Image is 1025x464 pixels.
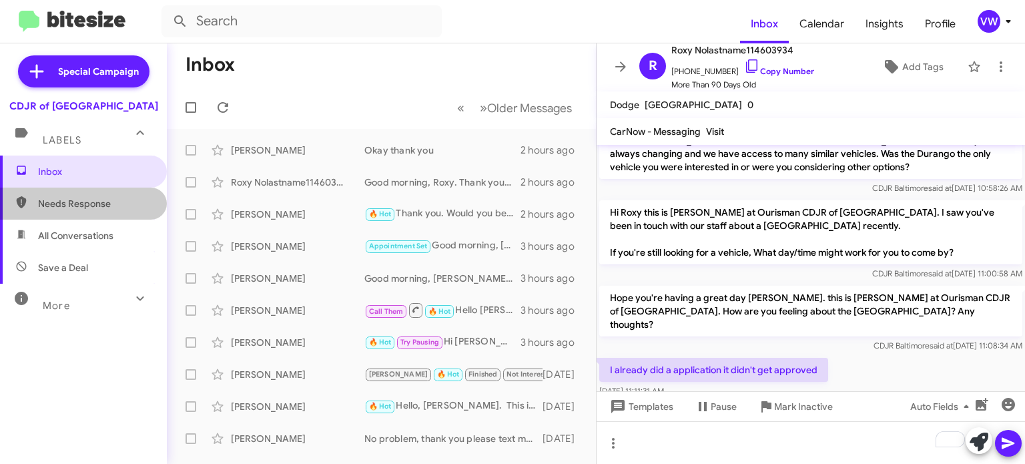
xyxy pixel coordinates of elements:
[364,399,543,414] div: Hello, [PERSON_NAME]. This is Ourisman Jeep Dodge Ram Chrysler. Thank you for your inquiry. Are y...
[928,268,952,278] span: said at
[874,340,1022,351] span: CDJR Baltimore [DATE] 11:08:34 AM
[671,42,814,58] span: Roxy Nolastname114603934
[161,5,442,37] input: Search
[231,432,364,445] div: [PERSON_NAME]
[740,5,789,43] a: Inbox
[38,165,151,178] span: Inbox
[38,261,88,274] span: Save a Deal
[872,268,1022,278] span: CDJR Baltimore [DATE] 11:00:58 AM
[186,54,235,75] h1: Inbox
[521,272,585,285] div: 3 hours ago
[231,304,364,317] div: [PERSON_NAME]
[610,126,701,138] span: CarNow - Messaging
[599,286,1022,336] p: Hope you're having a great day [PERSON_NAME]. this is [PERSON_NAME] at Ourisman CDJR of [GEOGRAPH...
[599,200,1022,264] p: Hi Roxy this is [PERSON_NAME] at Ourisman CDJR of [GEOGRAPHIC_DATA]. I saw you've been in touch w...
[966,10,1010,33] button: vw
[789,5,855,43] a: Calendar
[437,370,460,379] span: 🔥 Hot
[364,432,543,445] div: No problem, thank you please text me or call me when you are ready at 443-367-860-1. Thank you.
[450,94,580,122] nav: Page navigation example
[774,395,833,419] span: Mark Inactive
[599,128,1022,179] p: Hi this is [PERSON_NAME] at Ourisman CDJR of [GEOGRAPHIC_DATA]. Our inventory is always changing ...
[457,99,464,116] span: «
[930,340,953,351] span: said at
[521,240,585,253] div: 3 hours ago
[543,400,585,413] div: [DATE]
[231,336,364,349] div: [PERSON_NAME]
[645,99,742,111] span: [GEOGRAPHIC_DATA]
[863,55,961,79] button: Add Tags
[671,78,814,91] span: More Than 90 Days Old
[449,94,472,122] button: Previous
[428,307,451,316] span: 🔥 Hot
[521,176,585,189] div: 2 hours ago
[369,338,392,346] span: 🔥 Hot
[597,395,684,419] button: Templates
[364,302,521,318] div: Hello [PERSON_NAME], when you arrive, please ask for Dr. V. I am the vehicle upgrade manager. If ...
[364,334,521,350] div: Hi [PERSON_NAME], it's [PERSON_NAME], General Sales Manager at Ourisman CDJR of [GEOGRAPHIC_DATA]...
[468,370,498,379] span: Finished
[9,99,158,113] div: CDJR of [GEOGRAPHIC_DATA]
[364,272,521,285] div: Good morning, [PERSON_NAME]. If you have any questions, please text me at [PHONE_NUMBER]
[231,272,364,285] div: [PERSON_NAME]
[369,242,428,250] span: Appointment Set
[597,421,1025,464] div: To enrich screen reader interactions, please activate Accessibility in Grammarly extension settings
[902,55,944,79] span: Add Tags
[747,99,753,111] span: 0
[231,176,364,189] div: Roxy Nolastname114603934
[910,395,974,419] span: Auto Fields
[855,5,914,43] a: Insights
[364,176,521,189] div: Good morning, Roxy. Thank you, give me a few I will check on your application. If you have any qu...
[364,144,521,157] div: Okay thank you
[607,395,673,419] span: Templates
[928,183,952,193] span: said at
[231,144,364,157] div: [PERSON_NAME]
[487,101,572,115] span: Older Messages
[521,304,585,317] div: 3 hours ago
[711,395,737,419] span: Pause
[872,183,1022,193] span: CDJR Baltimore [DATE] 10:58:26 AM
[521,336,585,349] div: 3 hours ago
[38,197,151,210] span: Needs Response
[364,238,521,254] div: Good morning, [PERSON_NAME]. I'm just checking to see if you can stop in [DATE] or [DATE] so we c...
[43,134,81,146] span: Labels
[649,55,657,77] span: R
[43,300,70,312] span: More
[543,432,585,445] div: [DATE]
[610,99,639,111] span: Dodge
[684,395,747,419] button: Pause
[978,10,1000,33] div: vw
[671,58,814,78] span: [PHONE_NUMBER]
[38,229,113,242] span: All Conversations
[18,55,149,87] a: Special Campaign
[480,99,487,116] span: »
[369,210,392,218] span: 🔥 Hot
[599,386,664,396] span: [DATE] 11:11:31 AM
[231,368,364,381] div: [PERSON_NAME]
[900,395,985,419] button: Auto Fields
[747,395,843,419] button: Mark Inactive
[914,5,966,43] a: Profile
[364,367,543,382] div: Thank you
[231,400,364,413] div: [PERSON_NAME]
[506,370,556,379] span: Not Interested
[400,338,439,346] span: Try Pausing
[231,208,364,221] div: [PERSON_NAME]
[369,307,404,316] span: Call Them
[521,144,585,157] div: 2 hours ago
[472,94,580,122] button: Next
[369,370,428,379] span: [PERSON_NAME]
[58,65,139,78] span: Special Campaign
[521,208,585,221] div: 2 hours ago
[706,126,724,138] span: Visit
[543,368,585,381] div: [DATE]
[744,66,814,76] a: Copy Number
[369,402,392,411] span: 🔥 Hot
[599,358,828,382] p: I already did a application it didn't get approved
[364,206,521,222] div: Thank you. Would you be able to stop [DATE] this week? If you have any questions, please text me ...
[231,240,364,253] div: [PERSON_NAME]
